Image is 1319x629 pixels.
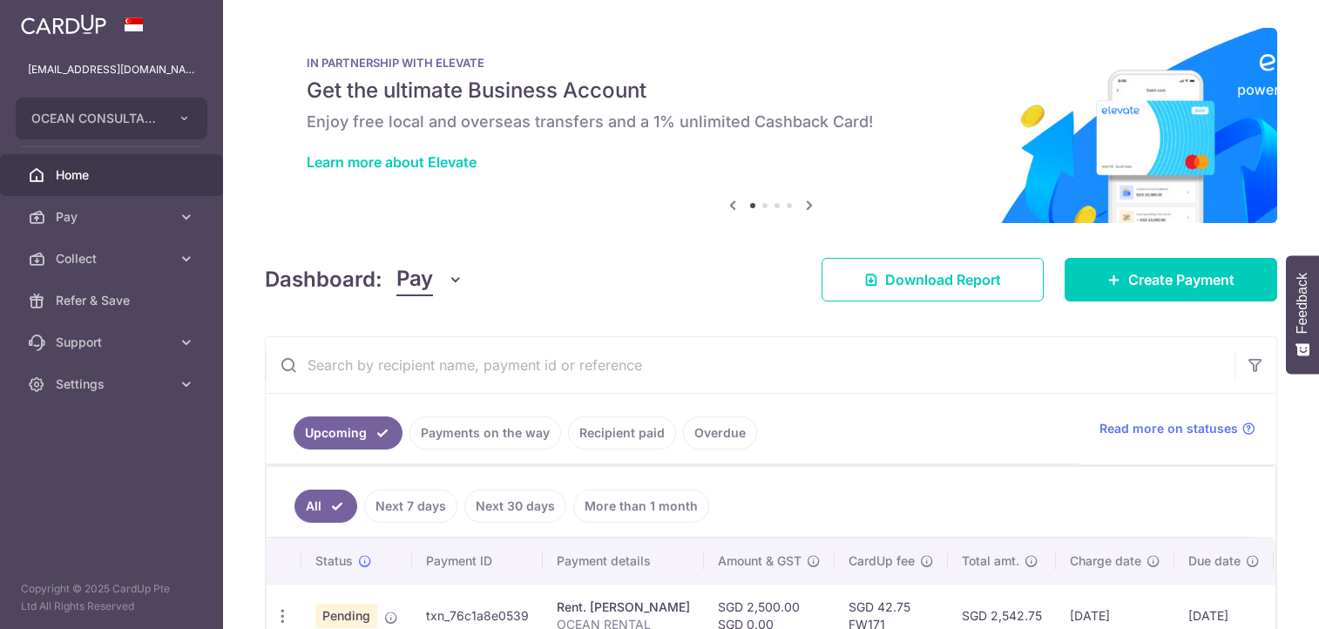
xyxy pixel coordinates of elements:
a: Upcoming [294,416,402,450]
th: Payment ID [412,538,543,584]
span: Support [56,334,171,351]
a: Read more on statuses [1099,420,1255,437]
span: OCEAN CONSULTANT EMPLOYMENT PTE. LTD. [31,110,160,127]
p: IN PARTNERSHIP WITH ELEVATE [307,56,1235,70]
a: Payments on the way [409,416,561,450]
h5: Get the ultimate Business Account [307,77,1235,105]
span: Collect [56,250,171,267]
a: Learn more about Elevate [307,153,477,171]
th: Payment details [543,538,704,584]
span: Download Report [885,269,1001,290]
a: Overdue [683,416,757,450]
span: Read more on statuses [1099,420,1238,437]
span: Create Payment [1128,269,1234,290]
h6: Enjoy free local and overseas transfers and a 1% unlimited Cashback Card! [307,112,1235,132]
a: Create Payment [1065,258,1277,301]
button: Feedback - Show survey [1286,255,1319,374]
span: CardUp fee [849,552,915,570]
span: Due date [1188,552,1241,570]
span: Status [315,552,353,570]
h4: Dashboard: [265,264,382,295]
span: Feedback [1295,273,1310,334]
a: Recipient paid [568,416,676,450]
a: Next 30 days [464,490,566,523]
a: Download Report [822,258,1044,301]
img: CardUp [21,14,106,35]
span: Total amt. [962,552,1019,570]
span: Home [56,166,171,184]
span: Pending [315,604,377,628]
button: Pay [396,263,463,296]
div: Rent. [PERSON_NAME] [557,599,690,616]
span: Charge date [1070,552,1141,570]
button: OCEAN CONSULTANT EMPLOYMENT PTE. LTD. [16,98,207,139]
span: Amount & GST [718,552,802,570]
input: Search by recipient name, payment id or reference [266,337,1234,393]
span: Pay [396,263,433,296]
a: More than 1 month [573,490,709,523]
span: Pay [56,208,171,226]
span: Settings [56,375,171,393]
img: Renovation banner [265,28,1277,223]
a: Next 7 days [364,490,457,523]
p: [EMAIL_ADDRESS][DOMAIN_NAME] [28,61,195,78]
a: All [294,490,357,523]
span: Refer & Save [56,292,171,309]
